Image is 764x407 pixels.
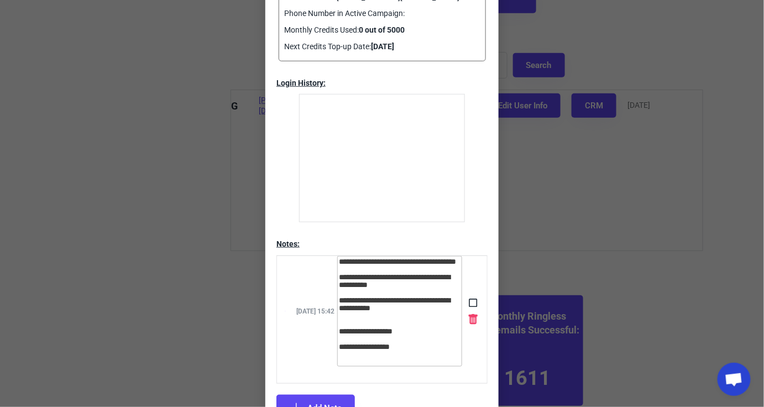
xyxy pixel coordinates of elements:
[718,363,751,396] div: Open chat
[285,8,478,19] div: Phone Number in Active Campaign:
[276,78,326,89] div: Login History:
[276,239,300,250] div: Notes:
[296,307,334,316] div: [DATE] 15:42
[371,42,395,51] strong: [DATE]
[285,41,480,53] div: Next Credits Top-up Date:
[285,25,480,36] div: Monthly Credits Used:
[359,25,405,34] strong: 0 out of 5000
